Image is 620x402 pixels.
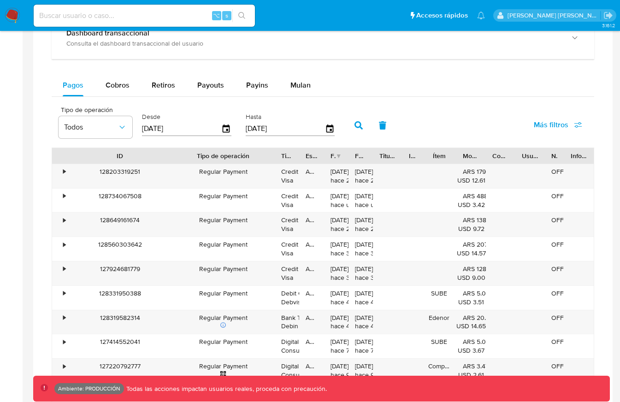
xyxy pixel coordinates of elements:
span: s [225,11,228,20]
p: facundoagustin.borghi@mercadolibre.com [508,11,601,20]
a: Salir [603,11,613,20]
input: Buscar usuario o caso... [34,10,255,22]
span: 3.161.2 [602,22,615,29]
span: ⌥ [213,11,220,20]
p: Todas las acciones impactan usuarios reales, proceda con precaución. [124,384,327,393]
a: Notificaciones [477,12,485,19]
button: search-icon [232,9,251,22]
span: Accesos rápidos [416,11,468,20]
p: Ambiente: PRODUCCIÓN [58,387,120,390]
